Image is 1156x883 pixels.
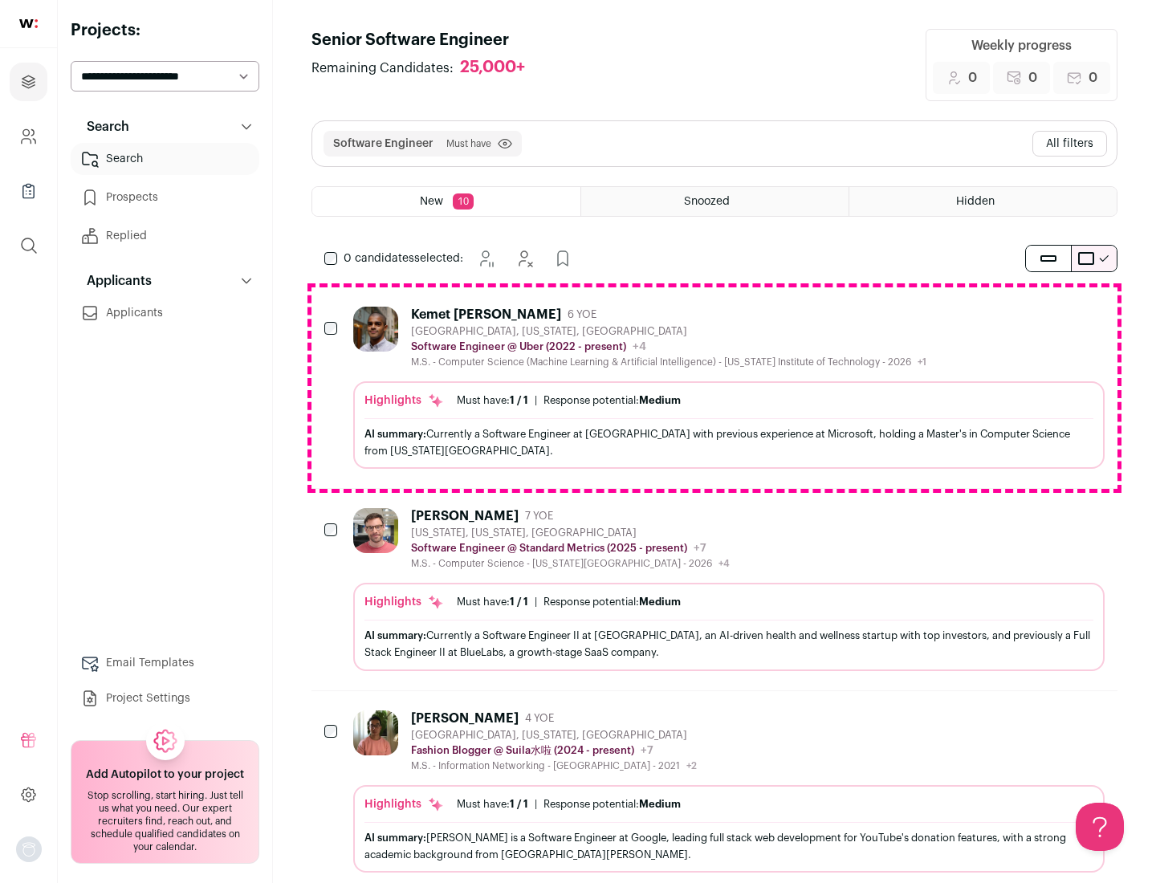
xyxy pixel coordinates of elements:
a: Replied [71,220,259,252]
button: Software Engineer [333,136,433,152]
p: Fashion Blogger @ Suila水啦 (2024 - present) [411,744,634,757]
a: Projects [10,63,47,101]
p: Search [77,117,129,136]
span: 0 [1028,68,1037,87]
span: 1 / 1 [510,395,528,405]
span: 10 [453,193,474,210]
p: Applicants [77,271,152,291]
span: AI summary: [364,630,426,641]
div: [PERSON_NAME] [411,710,519,726]
div: 25,000+ [460,58,525,78]
img: 927442a7649886f10e33b6150e11c56b26abb7af887a5a1dd4d66526963a6550.jpg [353,307,398,352]
button: Search [71,111,259,143]
span: +4 [718,559,730,568]
span: 0 [1089,68,1097,87]
span: AI summary: [364,832,426,843]
span: 1 / 1 [510,799,528,809]
div: Highlights [364,393,444,409]
div: Highlights [364,796,444,812]
span: Medium [639,596,681,607]
span: +4 [633,341,646,352]
p: Software Engineer @ Standard Metrics (2025 - present) [411,542,687,555]
div: Response potential: [543,394,681,407]
span: +1 [918,357,926,367]
div: [US_STATE], [US_STATE], [GEOGRAPHIC_DATA] [411,527,730,539]
span: Hidden [956,196,995,207]
a: Applicants [71,297,259,329]
span: +7 [641,745,653,756]
div: Highlights [364,594,444,610]
div: Must have: [457,798,528,811]
span: AI summary: [364,429,426,439]
button: Applicants [71,265,259,297]
div: Weekly progress [971,36,1072,55]
div: Currently a Software Engineer II at [GEOGRAPHIC_DATA], an AI-driven health and wellness startup w... [364,627,1093,661]
div: [GEOGRAPHIC_DATA], [US_STATE], [GEOGRAPHIC_DATA] [411,729,697,742]
span: +2 [686,761,697,771]
div: Must have: [457,596,528,608]
a: Prospects [71,181,259,214]
a: Add Autopilot to your project Stop scrolling, start hiring. Just tell us what you need. Our exper... [71,740,259,864]
img: ebffc8b94a612106133ad1a79c5dcc917f1f343d62299c503ebb759c428adb03.jpg [353,710,398,755]
span: 6 YOE [568,308,596,321]
div: Response potential: [543,596,681,608]
div: Must have: [457,394,528,407]
div: Kemet [PERSON_NAME] [411,307,561,323]
a: Company and ATS Settings [10,117,47,156]
span: Medium [639,799,681,809]
a: Search [71,143,259,175]
div: [GEOGRAPHIC_DATA], [US_STATE], [GEOGRAPHIC_DATA] [411,325,926,338]
a: Hidden [849,187,1117,216]
a: Kemet [PERSON_NAME] 6 YOE [GEOGRAPHIC_DATA], [US_STATE], [GEOGRAPHIC_DATA] Software Engineer @ Ub... [353,307,1105,469]
h2: Projects: [71,19,259,42]
iframe: Help Scout Beacon - Open [1076,803,1124,851]
a: Email Templates [71,647,259,679]
span: +7 [694,543,706,554]
a: Project Settings [71,682,259,714]
span: selected: [344,250,463,267]
ul: | [457,596,681,608]
h1: Senior Software Engineer [311,29,541,51]
div: [PERSON_NAME] [411,508,519,524]
span: New [420,196,443,207]
button: Open dropdown [16,836,42,862]
button: Hide [508,242,540,275]
button: Snooze [470,242,502,275]
a: Company Lists [10,172,47,210]
div: [PERSON_NAME] is a Software Engineer at Google, leading full stack web development for YouTube's ... [364,829,1093,863]
a: [PERSON_NAME] 4 YOE [GEOGRAPHIC_DATA], [US_STATE], [GEOGRAPHIC_DATA] Fashion Blogger @ Suila水啦 (2... [353,710,1105,873]
span: Medium [639,395,681,405]
a: Snoozed [581,187,849,216]
span: 0 [968,68,977,87]
div: Response potential: [543,798,681,811]
div: Stop scrolling, start hiring. Just tell us what you need. Our expert recruiters find, reach out, ... [81,789,249,853]
span: 1 / 1 [510,596,528,607]
img: 92c6d1596c26b24a11d48d3f64f639effaf6bd365bf059bea4cfc008ddd4fb99.jpg [353,508,398,553]
h2: Add Autopilot to your project [86,767,244,783]
span: 7 YOE [525,510,553,523]
p: Software Engineer @ Uber (2022 - present) [411,340,626,353]
div: Currently a Software Engineer at [GEOGRAPHIC_DATA] with previous experience at Microsoft, holding... [364,425,1093,459]
span: 4 YOE [525,712,554,725]
span: 0 candidates [344,253,414,264]
div: M.S. - Computer Science - [US_STATE][GEOGRAPHIC_DATA] - 2026 [411,557,730,570]
img: wellfound-shorthand-0d5821cbd27db2630d0214b213865d53afaa358527fdda9d0ea32b1df1b89c2c.svg [19,19,38,28]
div: M.S. - Information Networking - [GEOGRAPHIC_DATA] - 2021 [411,759,697,772]
span: Remaining Candidates: [311,59,454,78]
div: M.S. - Computer Science (Machine Learning & Artificial Intelligence) - [US_STATE] Institute of Te... [411,356,926,368]
ul: | [457,394,681,407]
img: nopic.png [16,836,42,862]
ul: | [457,798,681,811]
button: All filters [1032,131,1107,157]
button: Add to Prospects [547,242,579,275]
a: [PERSON_NAME] 7 YOE [US_STATE], [US_STATE], [GEOGRAPHIC_DATA] Software Engineer @ Standard Metric... [353,508,1105,670]
span: Snoozed [684,196,730,207]
span: Must have [446,137,491,150]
